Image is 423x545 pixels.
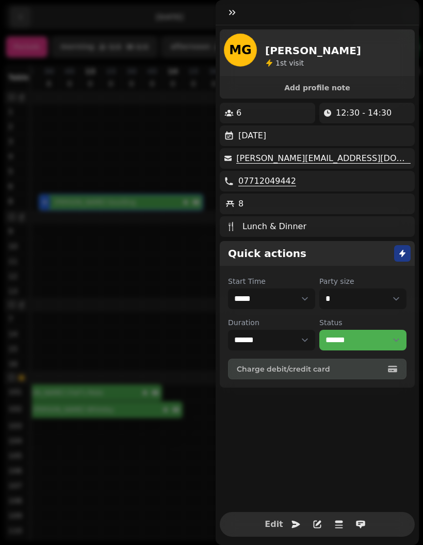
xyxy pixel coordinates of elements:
p: 6 [236,107,241,119]
label: Party size [319,276,406,286]
span: Edit [268,520,280,528]
p: Lunch & Dinner [242,220,306,233]
h2: Quick actions [228,246,306,261]
button: Add profile note [224,81,411,94]
button: Charge debit/credit card [228,359,406,379]
p: 🍴 [226,220,236,233]
span: st [280,59,289,67]
label: Start Time [228,276,315,286]
h2: [PERSON_NAME] [265,43,361,58]
p: [DATE] [238,130,266,142]
label: Status [319,317,406,328]
p: 12:30 - 14:30 [336,107,392,119]
label: Duration [228,317,315,328]
button: Edit [264,514,284,535]
p: 8 [238,198,243,210]
span: Charge debit/credit card [237,365,385,373]
span: Add profile note [232,84,402,91]
span: MG [229,44,252,56]
span: 1 [275,59,280,67]
p: visit [275,58,304,68]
